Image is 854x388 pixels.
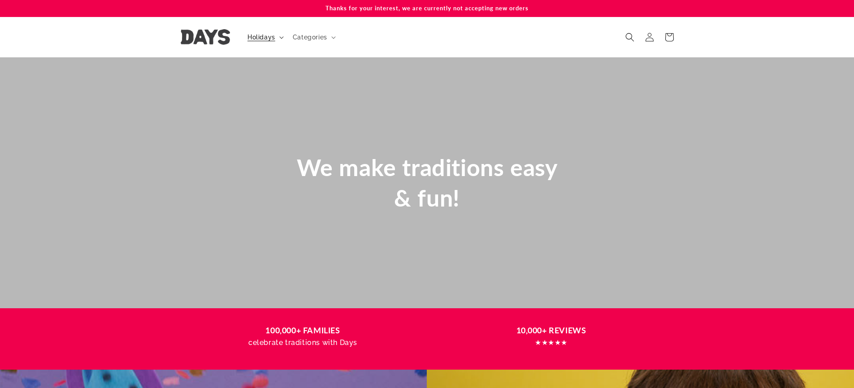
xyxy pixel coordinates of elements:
span: Categories [293,33,327,41]
img: Days United [181,29,230,45]
summary: Search [620,27,640,47]
p: celebrate traditions with Days [187,336,419,349]
span: Holidays [247,33,275,41]
p: ★★★★★ [436,336,667,349]
summary: Categories [287,28,339,47]
span: We make traditions easy & fun! [297,153,558,211]
summary: Holidays [242,28,287,47]
h3: 100,000+ FAMILIES [187,324,419,336]
h3: 10,000+ REVIEWS [436,324,667,336]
